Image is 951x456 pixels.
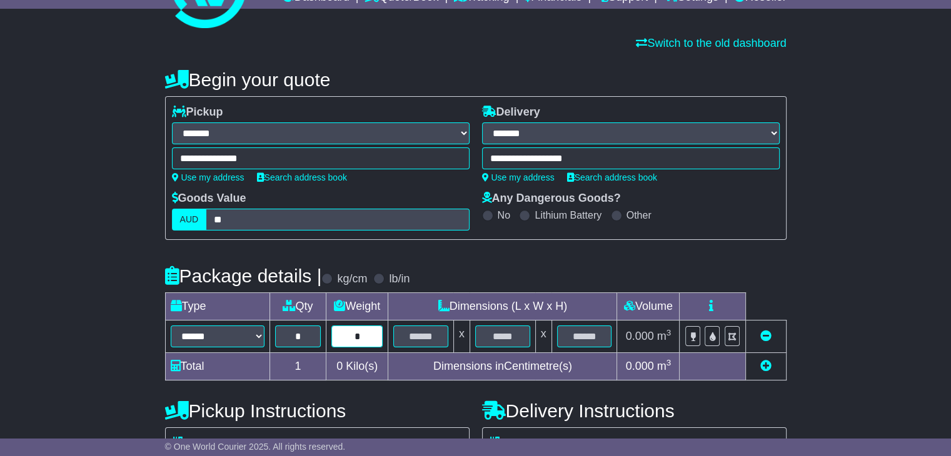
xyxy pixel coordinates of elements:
td: Weight [326,293,388,320]
td: Dimensions (L x W x H) [388,293,617,320]
h4: Pickup Instructions [165,400,470,421]
a: Use my address [482,172,555,182]
h4: Begin your quote [165,69,787,90]
td: 1 [269,353,326,380]
label: Any Dangerous Goods? [482,192,621,206]
h4: Delivery Instructions [482,400,787,421]
label: kg/cm [337,272,367,286]
td: Volume [617,293,680,320]
label: lb/in [389,272,410,286]
label: Lithium Battery [535,209,601,221]
td: Qty [269,293,326,320]
td: Total [165,353,269,380]
label: Other [626,209,652,221]
td: x [535,320,551,353]
a: Search address book [257,172,347,182]
a: Switch to the old dashboard [636,37,786,49]
td: x [453,320,470,353]
a: Remove this item [760,330,772,342]
a: Use my address [172,172,244,182]
label: AUD [172,209,207,230]
label: Pickup [172,106,223,119]
span: m [657,360,672,372]
a: Search address book [567,172,657,182]
span: © One World Courier 2025. All rights reserved. [165,442,346,452]
sup: 3 [667,328,672,337]
label: Delivery [482,106,540,119]
span: 0.000 [626,330,654,342]
label: Address Type [489,437,577,450]
a: Add new item [760,360,772,372]
span: m [657,330,672,342]
td: Kilo(s) [326,353,388,380]
sup: 3 [667,358,672,367]
span: 0.000 [626,360,654,372]
td: Type [165,293,269,320]
td: Dimensions in Centimetre(s) [388,353,617,380]
h4: Package details | [165,265,322,286]
label: No [498,209,510,221]
label: Goods Value [172,192,246,206]
span: 0 [336,360,343,372]
label: Address Type [172,437,260,450]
